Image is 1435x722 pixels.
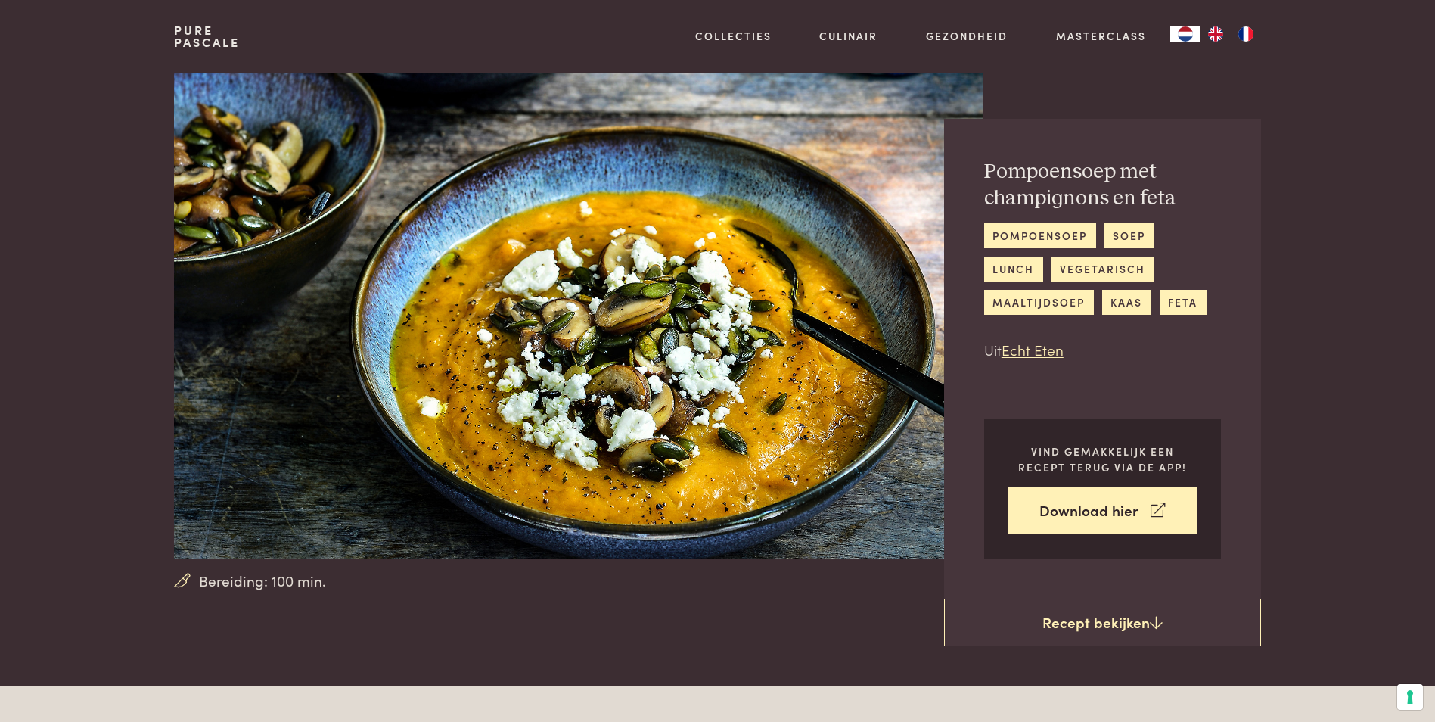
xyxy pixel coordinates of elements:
a: PurePascale [174,24,240,48]
a: Recept bekijken [944,599,1261,647]
p: Uit [984,339,1221,361]
a: soep [1104,223,1154,248]
ul: Language list [1200,26,1261,42]
img: Pompoensoep met champignons en feta [174,73,983,559]
a: feta [1160,290,1207,315]
span: Bereiding: 100 min. [199,570,326,592]
a: vegetarisch [1051,257,1154,282]
a: Culinair [819,28,877,44]
p: Vind gemakkelijk een recept terug via de app! [1008,443,1197,475]
h2: Pompoensoep met champignons en feta [984,159,1221,211]
a: NL [1170,26,1200,42]
button: Uw voorkeuren voor toestemming voor trackingtechnologieën [1397,684,1423,710]
a: Download hier [1008,487,1197,534]
div: Language [1170,26,1200,42]
a: lunch [984,257,1043,282]
aside: Language selected: Nederlands [1170,26,1261,42]
a: pompoensoep [984,223,1096,248]
a: Echt Eten [1002,339,1064,359]
a: FR [1231,26,1261,42]
a: Collecties [695,28,772,44]
a: Gezondheid [926,28,1008,44]
a: EN [1200,26,1231,42]
a: maaltijdsoep [984,290,1094,315]
a: Masterclass [1056,28,1146,44]
a: kaas [1102,290,1151,315]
